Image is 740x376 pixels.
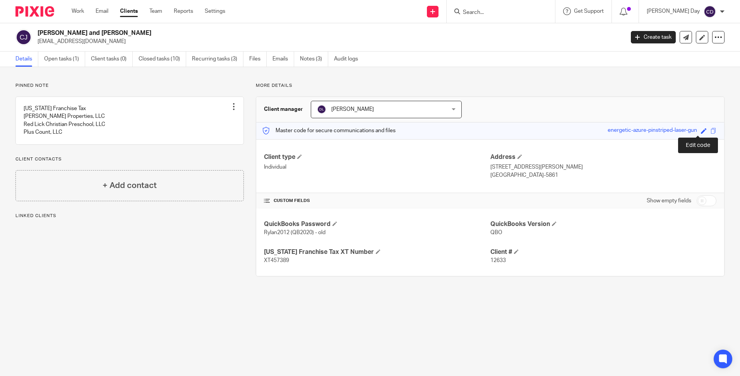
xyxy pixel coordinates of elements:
[490,153,716,161] h4: Address
[15,156,244,162] p: Client contacts
[317,105,326,114] img: svg%3E
[15,29,32,45] img: svg%3E
[15,6,54,17] img: Pixie
[103,179,157,191] h4: + Add contact
[15,83,244,89] p: Pinned note
[462,9,532,16] input: Search
[120,7,138,15] a: Clients
[264,153,490,161] h4: Client type
[38,38,619,45] p: [EMAIL_ADDRESS][DOMAIN_NAME]
[96,7,108,15] a: Email
[249,52,267,67] a: Files
[264,198,490,204] h4: CUSTOM FIELDS
[15,52,38,67] a: Details
[272,52,294,67] a: Emails
[38,29,503,37] h2: [PERSON_NAME] and [PERSON_NAME]
[149,7,162,15] a: Team
[490,163,716,171] p: [STREET_ADDRESS][PERSON_NAME]
[490,248,716,256] h4: Client #
[256,83,725,89] p: More details
[490,258,506,263] span: 12633
[631,31,676,43] a: Create task
[334,52,364,67] a: Audit logs
[44,52,85,67] a: Open tasks (1)
[264,105,303,113] h3: Client manager
[264,230,325,235] span: Rylan2012 (QB2020) - old
[264,220,490,228] h4: QuickBooks Password
[192,52,243,67] a: Recurring tasks (3)
[647,197,691,205] label: Show empty fields
[300,52,328,67] a: Notes (3)
[490,171,716,179] p: [GEOGRAPHIC_DATA]-5861
[704,5,716,18] img: svg%3E
[331,107,374,112] span: [PERSON_NAME]
[139,52,186,67] a: Closed tasks (10)
[174,7,193,15] a: Reports
[647,7,700,15] p: [PERSON_NAME] Day
[264,258,289,263] span: XT457389
[15,213,244,219] p: Linked clients
[91,52,133,67] a: Client tasks (0)
[490,230,502,235] span: QBO
[490,220,716,228] h4: QuickBooks Version
[72,7,84,15] a: Work
[574,9,604,14] span: Get Support
[608,126,697,135] div: energetic-azure-pinstriped-laser-gun
[264,163,490,171] p: Individual
[264,248,490,256] h4: [US_STATE] Franchise Tax XT Number
[262,127,396,135] p: Master code for secure communications and files
[205,7,225,15] a: Settings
